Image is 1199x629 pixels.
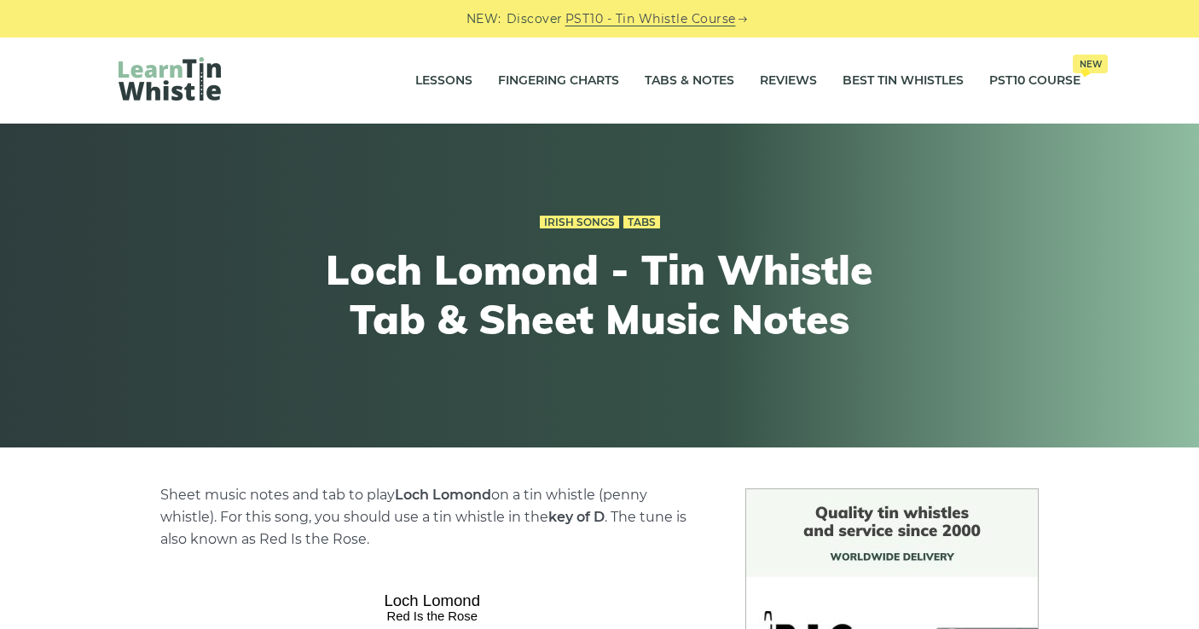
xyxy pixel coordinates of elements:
p: Sheet music notes and tab to play on a tin whistle (penny whistle). For this song, you should use... [160,484,704,551]
a: Fingering Charts [498,60,619,102]
strong: Loch Lomond [395,487,491,503]
span: New [1073,55,1108,73]
strong: key of D [548,509,605,525]
img: LearnTinWhistle.com [119,57,221,101]
a: Tabs & Notes [645,60,734,102]
a: Irish Songs [540,216,619,229]
a: Lessons [415,60,472,102]
a: PST10 CourseNew [989,60,1080,102]
h1: Loch Lomond - Tin Whistle Tab & Sheet Music Notes [286,245,913,343]
a: Reviews [760,60,817,102]
a: Best Tin Whistles [843,60,964,102]
a: Tabs [623,216,660,229]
